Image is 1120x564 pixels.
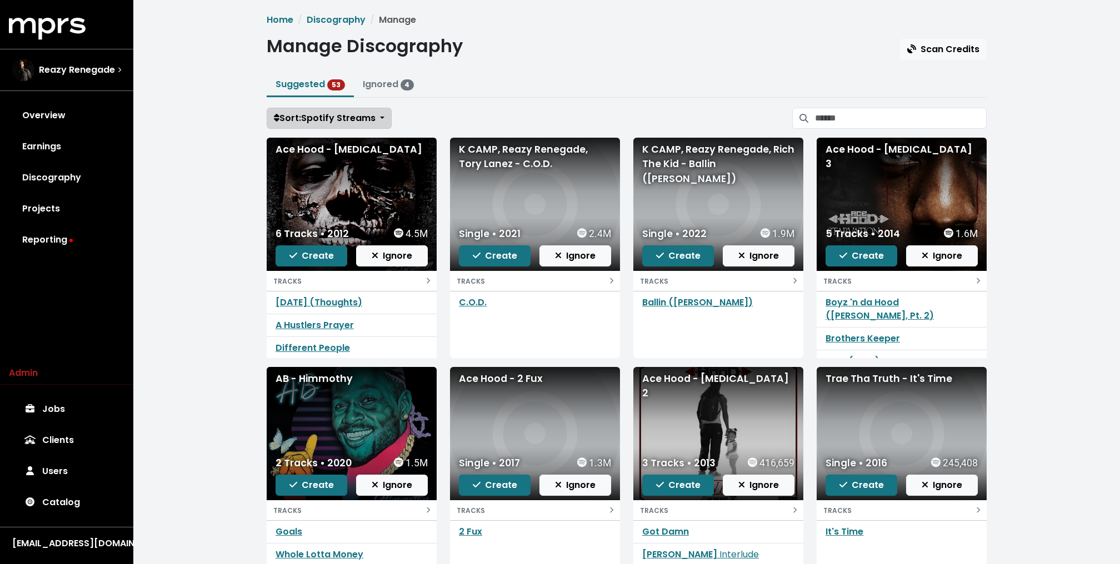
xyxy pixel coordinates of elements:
button: Create [826,245,897,266]
img: The selected account / producer [12,59,34,81]
button: TRACKS [267,500,437,520]
small: TRACKS [823,276,852,286]
button: Create [459,245,531,266]
li: Manage [366,13,416,27]
button: TRACKS [267,271,437,291]
a: Goals [276,525,302,538]
div: Trae Tha Truth - It's Time [826,371,978,386]
button: Ignore [356,245,428,266]
a: Suggested 53 [276,78,345,90]
a: Home [267,13,293,26]
a: Discography [307,13,366,26]
a: [PERSON_NAME] Interlude [642,548,759,561]
div: [EMAIL_ADDRESS][DOMAIN_NAME] [12,537,121,550]
small: TRACKS [640,276,668,286]
div: Ace Hood - 2 Fux [459,371,611,386]
span: Create [839,249,884,262]
small: TRACKS [273,276,302,286]
div: 1.9M [761,226,794,241]
small: TRACKS [457,506,485,515]
a: Jobs [9,394,124,425]
span: Ignore [372,479,412,491]
span: Ignore [738,479,779,491]
a: 2 Fux [459,525,482,538]
span: Create [289,479,334,491]
a: Different People [276,341,350,354]
button: TRACKS [817,500,987,520]
a: Brothers Keeper [826,332,900,345]
div: 1.5M [394,456,428,470]
button: TRACKS [633,500,803,520]
span: Interlude [719,548,759,561]
a: Boyz 'n da Hood ([PERSON_NAME], Pt. 2) [826,296,934,322]
input: Search suggested projects [815,108,987,129]
div: 2.4M [577,226,611,241]
button: Create [459,475,531,496]
nav: breadcrumb [267,13,987,27]
span: 53 [327,79,345,90]
a: Fear (Intro) [826,355,879,367]
span: Ignore [555,479,596,491]
button: Create [642,475,714,496]
a: Projects [9,193,124,224]
div: Ace Hood - [MEDICAL_DATA] 3 [826,142,978,172]
span: Create [289,249,334,262]
a: Discography [9,162,124,193]
span: Ignore [922,479,962,491]
span: Ignore [922,249,962,262]
a: Catalog [9,487,124,518]
button: Ignore [906,245,978,266]
span: Create [839,479,884,491]
a: C.O.D. [459,296,487,309]
span: 4 [401,79,414,90]
a: Ignored 4 [363,78,414,90]
div: 1.3M [577,456,611,470]
button: [EMAIL_ADDRESS][DOMAIN_NAME] [9,536,124,551]
a: Earnings [9,131,124,162]
a: Whole Lotta Money [276,548,363,561]
button: Ignore [723,475,794,496]
span: Ignore [738,249,779,262]
button: Create [642,245,714,266]
button: Create [826,475,897,496]
a: It's Time [826,525,863,538]
button: Sort:Spotify Streams [267,108,392,129]
a: Ballin ([PERSON_NAME]) [642,296,753,309]
small: TRACKS [640,506,668,515]
div: Ace Hood - [MEDICAL_DATA] [276,142,428,157]
div: 2 Tracks • 2020 [276,456,352,470]
button: Ignore [356,475,428,496]
a: Reporting [9,224,124,255]
span: Sort: Spotify Streams [274,112,376,124]
button: TRACKS [817,271,987,291]
div: 245,408 [931,456,978,470]
span: Reazy Renegade [39,63,115,77]
button: Ignore [539,475,611,496]
div: Single • 2017 [459,456,520,470]
button: Create [276,245,347,266]
div: 6 Tracks • 2012 [276,226,349,241]
button: Ignore [539,245,611,266]
small: TRACKS [273,506,302,515]
button: Create [276,475,347,496]
div: Single • 2016 [826,456,887,470]
div: AB - Himmothy [276,371,428,386]
span: Create [656,249,701,262]
h1: Manage Discography [267,36,463,57]
div: 4.5M [394,226,428,241]
div: K CAMP, Reazy Renegade, Rich The Kid - Ballin ([PERSON_NAME]) [642,142,794,186]
button: Scan Credits [900,39,987,60]
small: TRACKS [823,506,852,515]
span: Scan Credits [907,43,979,56]
div: Single • 2021 [459,226,521,241]
div: 416,659 [748,456,794,470]
div: Ace Hood - [MEDICAL_DATA] 2 [642,371,794,401]
span: Create [656,479,701,491]
div: K CAMP, Reazy Renegade, Tory Lanez - C.O.D. [459,142,611,172]
small: TRACKS [457,276,485,286]
span: Create [473,479,517,491]
button: TRACKS [633,271,803,291]
a: Clients [9,425,124,456]
button: Ignore [906,475,978,496]
a: Users [9,456,124,487]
